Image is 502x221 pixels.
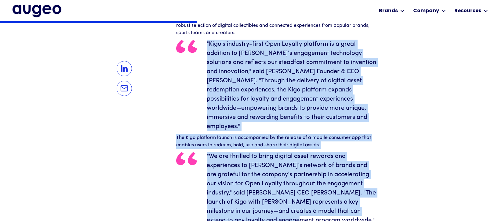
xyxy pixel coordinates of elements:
[13,5,61,17] a: home
[379,7,398,15] div: Brands
[413,7,439,15] div: Company
[454,7,481,15] div: Resources
[13,5,61,17] img: Augeo's full logo in midnight blue.
[176,40,384,131] blockquote: "Kigo's industry-first Open Loyalty platform is a great addition to [PERSON_NAME]’s engagement te...
[176,134,384,149] p: The Kigo platform launch is accompanied by the release of a mobile consumer app that enables user...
